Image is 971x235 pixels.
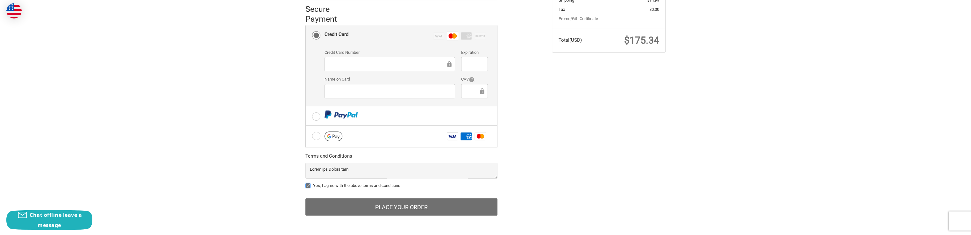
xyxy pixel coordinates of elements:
[329,88,451,95] iframe: Secure Credit Card Frame - Cardholder Name
[559,7,565,12] span: Tax
[325,49,455,56] label: Credit Card Number
[325,132,342,141] img: Google Pay icon
[466,88,478,95] iframe: Secure Credit Card Frame - CVV
[461,76,488,82] label: CVV
[559,16,598,21] a: Promo/Gift Certificate
[624,35,659,46] span: $175.34
[325,76,455,82] label: Name on Card
[325,29,348,40] div: Credit Card
[305,183,497,188] label: Yes, I agree with the above terms and conditions
[30,211,82,229] span: Chat offline leave a message
[466,61,483,68] iframe: Secure Credit Card Frame - Expiration Date
[305,198,497,216] button: Place Your Order
[305,163,497,179] textarea: Lorem ips Dolorsitam Consectet adipisc Elit sed doei://tem.56i31.utl Etdolor ma aliq://eni.94a94....
[461,49,488,56] label: Expiration
[649,7,659,12] span: $0.00
[325,110,358,118] img: PayPal icon
[6,210,92,230] button: Chat offline leave a message
[559,37,582,43] span: Total (USD)
[305,4,348,24] h2: Secure Payment
[6,3,22,18] img: duty and tax information for United States
[329,61,446,68] iframe: Secure Credit Card Frame - Credit Card Number
[305,153,352,163] legend: Terms and Conditions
